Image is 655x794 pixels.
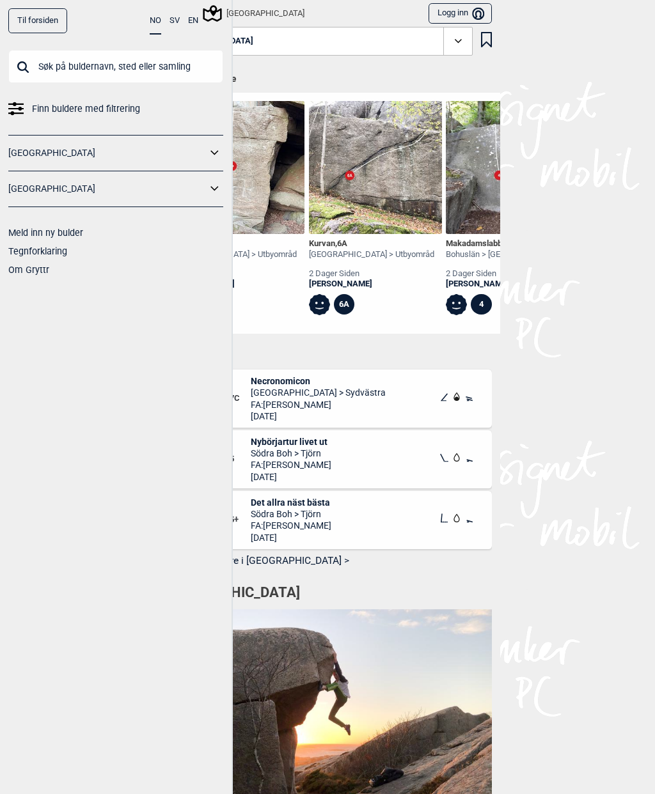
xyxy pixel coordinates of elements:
div: Nyborjartur livet ut5Nybörjartur livet utSödra Boh > TjörnFA:[PERSON_NAME][DATE] [163,430,492,488]
div: [GEOGRAPHIC_DATA] > Utbyområd [171,249,297,260]
div: Det allra nast basta5+Det allra näst bästaSödra Boh > TjörnFA:[PERSON_NAME][DATE] [163,491,492,549]
img: Makadamslabben vast 210829 [446,101,579,234]
span: Södra Boh > Tjörn [251,508,331,520]
button: NO [150,8,161,35]
a: Meld inn ny bulder [8,228,83,238]
img: Kurvan 230414 [309,101,442,234]
button: Logg inn [429,3,492,24]
div: Necronomicon7CNecronomicon[GEOGRAPHIC_DATA] > SydvästraFA:[PERSON_NAME][DATE] [163,370,492,428]
span: Södra Boh > Tjörn [251,448,331,459]
a: [GEOGRAPHIC_DATA] [8,144,207,162]
a: Tegnforklaring [8,246,67,256]
span: 5 [230,454,251,465]
a: [PERSON_NAME] [309,279,434,290]
a: Til forsiden [8,8,67,33]
div: 2 dager siden [309,269,434,279]
span: 6A [337,238,347,248]
span: [DATE] [251,471,331,483]
span: [DATE] [251,410,386,422]
a: Om Gryttr [8,265,49,275]
span: [GEOGRAPHIC_DATA] > Sydvästra [251,387,386,398]
span: [DATE] [251,532,331,543]
div: 19 timer siden [171,269,297,279]
div: Bohuslän > [GEOGRAPHIC_DATA] [446,249,566,260]
div: Kurvan , [309,238,434,249]
h1: Nye buldere [163,350,492,363]
span: Det allra näst bästa [251,497,331,508]
a: Finn buldere med filtrering [8,100,223,118]
span: FA: [PERSON_NAME] [251,459,331,471]
div: 6A [334,294,355,315]
a: [PERSON_NAME] [171,279,297,290]
div: [GEOGRAPHIC_DATA] [205,6,304,21]
button: [GEOGRAPHIC_DATA] [163,27,473,56]
div: Nasseväggen , [171,238,297,249]
div: 2 dager siden [446,269,566,279]
button: Flere nye buldere i [GEOGRAPHIC_DATA] > [163,552,492,572]
span: 5+ [230,515,251,525]
span: Nybörjartur livet ut [251,436,331,448]
input: Søk på buldernavn, sted eller samling [8,50,223,83]
img: Nassevaggen [171,101,304,234]
div: [GEOGRAPHIC_DATA] > Utbyområd [309,249,434,260]
span: FA: [PERSON_NAME] [251,520,331,531]
a: [GEOGRAPHIC_DATA] [8,180,207,198]
span: Necronomicon [251,375,386,387]
h1: [GEOGRAPHIC_DATA] [163,583,492,603]
div: 4 [471,294,492,315]
a: [PERSON_NAME] [446,279,566,290]
span: Finn buldere med filtrering [32,100,140,118]
span: 7C [230,393,251,404]
div: Makadamslabben väst , [446,238,566,249]
h1: Ticket i det siste [163,72,492,86]
span: FA: [PERSON_NAME] [251,399,386,410]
